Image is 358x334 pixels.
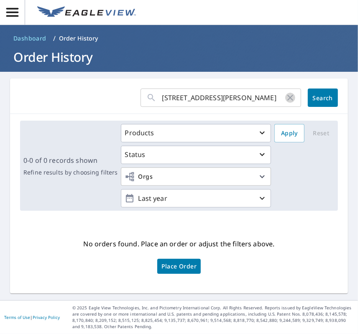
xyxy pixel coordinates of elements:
a: EV Logo [32,1,141,24]
span: Search [315,94,331,102]
p: Refine results by choosing filters [23,169,118,176]
button: Products [121,124,271,142]
a: Dashboard [10,32,50,45]
li: / [53,33,56,43]
span: Apply [281,128,298,139]
p: Order History [59,34,98,43]
span: Place Order [161,264,197,268]
span: Orgs [125,172,153,182]
button: Search [308,89,338,107]
input: Address, Report #, Claim ID, etc. [162,86,285,109]
p: Status [125,149,145,159]
p: | [4,315,60,320]
button: Last year [121,189,271,207]
img: EV Logo [37,6,136,19]
nav: breadcrumb [10,32,348,45]
p: No orders found. Place an order or adjust the filters above. [83,237,274,250]
h1: Order History [10,48,348,66]
span: Dashboard [13,34,46,43]
a: Place Order [157,259,201,274]
button: Orgs [121,167,271,186]
button: Status [121,146,271,164]
p: 0-0 of 0 records shown [23,155,118,165]
a: Terms of Use [4,314,30,320]
p: Products [125,128,154,138]
p: © 2025 Eagle View Technologies, Inc. and Pictometry International Corp. All Rights Reserved. Repo... [72,305,354,330]
a: Privacy Policy [33,314,60,320]
button: Apply [274,124,304,142]
p: Last year [135,191,257,206]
